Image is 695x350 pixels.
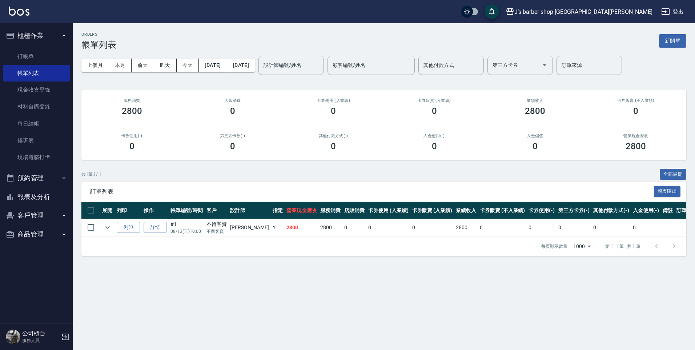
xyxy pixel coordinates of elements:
a: 打帳單 [3,48,70,65]
h3: 2800 [626,141,646,151]
button: 報表匯出 [654,186,681,197]
td: 0 [410,219,454,236]
th: 卡券販賣 (不入業績) [478,202,527,219]
div: 1000 [570,236,594,256]
h2: 第三方卡券(-) [191,134,274,138]
p: 08/13 (三) 10:00 [170,228,203,235]
h2: 入金儲值 [493,134,577,138]
button: 報表及分析 [3,187,70,206]
td: Y [271,219,285,236]
h3: 2800 [525,106,545,116]
h2: 其他付款方式(-) [292,134,375,138]
a: 現場電腦打卡 [3,149,70,166]
a: 詳情 [144,222,167,233]
button: 列印 [117,222,140,233]
td: 0 [591,219,631,236]
th: 卡券使用 (入業績) [366,202,410,219]
button: save [485,4,499,19]
td: 0 [342,219,366,236]
h3: 0 [331,141,336,151]
button: 前天 [132,59,154,72]
button: 全部展開 [660,169,687,180]
th: 帳單編號/時間 [169,202,205,219]
h3: 0 [432,141,437,151]
p: 共 1 筆, 1 / 1 [81,171,101,178]
th: 入金使用(-) [631,202,661,219]
img: Person [6,330,20,344]
td: 0 [631,219,661,236]
h3: 0 [230,106,235,116]
td: 2800 [285,219,319,236]
td: 0 [557,219,591,236]
h3: 帳單列表 [81,40,116,50]
button: Open [539,59,550,71]
h3: 0 [533,141,538,151]
button: 上個月 [81,59,109,72]
a: 帳單列表 [3,65,70,81]
h2: ORDERS [81,32,116,37]
h2: 卡券使用 (入業績) [292,98,375,103]
td: [PERSON_NAME] [228,219,270,236]
a: 材料自購登錄 [3,98,70,115]
h2: 卡券販賣 (不入業績) [594,98,678,103]
a: 每日結帳 [3,115,70,132]
h2: 業績收入 [493,98,577,103]
th: 列印 [115,202,142,219]
div: 不留客資 [206,220,227,228]
div: J’s barber shop [GEOGRAPHIC_DATA][PERSON_NAME] [514,7,652,16]
th: 卡券販賣 (入業績) [410,202,454,219]
td: 0 [366,219,410,236]
th: 營業現金應收 [285,202,319,219]
td: 2800 [318,219,342,236]
button: 新開單 [659,34,686,48]
h3: 0 [230,141,235,151]
th: 展開 [100,202,115,219]
button: J’s barber shop [GEOGRAPHIC_DATA][PERSON_NAME] [503,4,655,19]
h3: 服務消費 [90,98,173,103]
button: 昨天 [154,59,177,72]
button: 本月 [109,59,132,72]
h3: 0 [633,106,638,116]
h2: 入金使用(-) [393,134,476,138]
button: [DATE] [227,59,255,72]
th: 服務消費 [318,202,342,219]
span: 訂單列表 [90,188,654,195]
h3: 0 [129,141,134,151]
h2: 卡券使用(-) [90,134,173,138]
button: 今天 [177,59,199,72]
th: 客戶 [205,202,229,219]
h2: 營業現金應收 [594,134,678,138]
a: 排班表 [3,132,70,149]
h2: 店販消費 [191,98,274,103]
p: 服務人員 [22,337,59,344]
th: 店販消費 [342,202,366,219]
h3: 0 [331,106,336,116]
a: 現金收支登錄 [3,81,70,98]
p: 第 1–1 筆 共 1 筆 [605,243,640,250]
button: expand row [102,222,113,233]
td: 0 [527,219,557,236]
h5: 公司櫃台 [22,330,59,337]
th: 業績收入 [454,202,478,219]
th: 其他付款方式(-) [591,202,631,219]
p: 不留客資 [206,228,227,235]
h3: 2800 [122,106,142,116]
a: 報表匯出 [654,188,681,195]
h2: 卡券販賣 (入業績) [393,98,476,103]
th: 設計師 [228,202,270,219]
button: 登出 [658,5,686,19]
td: 2800 [454,219,478,236]
p: 每頁顯示數量 [541,243,567,250]
h3: 0 [432,106,437,116]
button: [DATE] [199,59,227,72]
a: 新開單 [659,37,686,44]
button: 客戶管理 [3,206,70,225]
th: 備註 [661,202,675,219]
th: 操作 [142,202,169,219]
button: 櫃檯作業 [3,26,70,45]
th: 指定 [271,202,285,219]
button: 商品管理 [3,225,70,244]
th: 第三方卡券(-) [557,202,591,219]
td: #1 [169,219,205,236]
td: 0 [478,219,527,236]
